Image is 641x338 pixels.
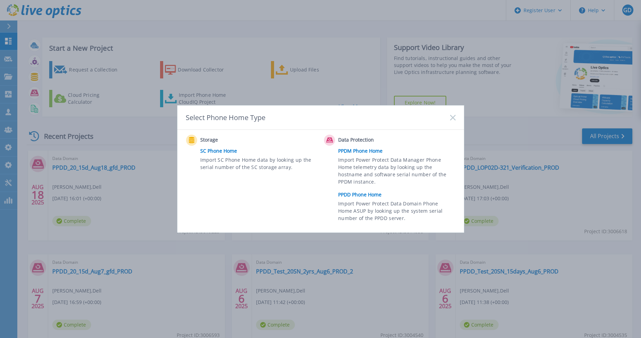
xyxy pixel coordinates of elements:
[338,146,459,156] a: PPDM Phone Home
[200,136,269,144] span: Storage
[338,189,459,200] a: PPDD Phone Home
[338,200,454,224] span: Import Power Protect Data Domain Phone Home ASUP by looking up the system serial number of the PP...
[200,156,316,172] span: Import SC Phone Home data by looking up the serial number of the SC storage array.
[338,136,407,144] span: Data Protection
[200,146,321,156] a: SC Phone Home
[338,156,454,188] span: Import Power Protect Data Manager Phone Home telemetry data by looking up the hostname and softwa...
[186,113,266,122] div: Select Phone Home Type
